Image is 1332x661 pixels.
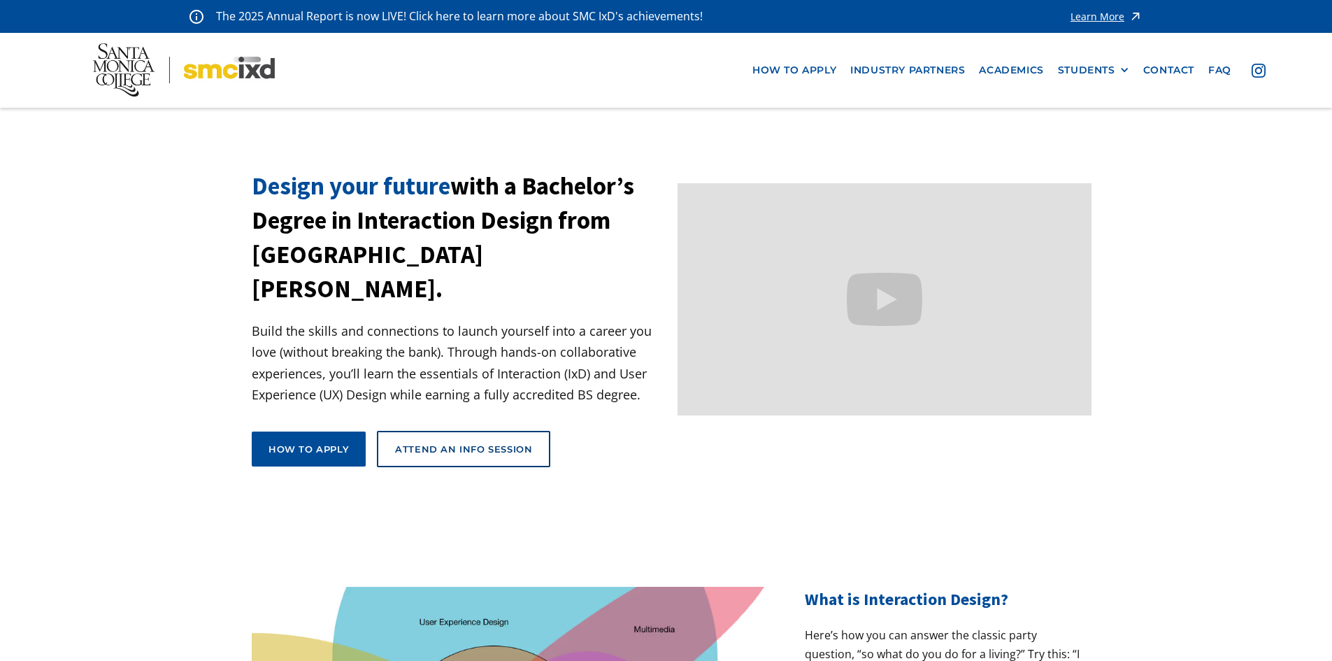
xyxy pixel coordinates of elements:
a: Academics [972,57,1050,83]
a: Learn More [1070,7,1143,26]
h1: with a Bachelor’s Degree in Interaction Design from [GEOGRAPHIC_DATA][PERSON_NAME]. [252,169,666,306]
a: faq [1201,57,1238,83]
h2: What is Interaction Design? [805,587,1080,612]
p: Build the skills and connections to launch yourself into a career you love (without breaking the ... [252,320,666,406]
img: icon - arrow - alert [1129,7,1143,26]
a: Attend an Info Session [377,431,550,467]
div: STUDENTS [1058,64,1129,76]
div: STUDENTS [1058,64,1115,76]
a: industry partners [843,57,972,83]
img: Santa Monica College - SMC IxD logo [93,43,275,97]
a: how to apply [745,57,843,83]
iframe: Design your future with a Bachelor's Degree in Interaction Design from Santa Monica College [678,183,1092,416]
img: icon - instagram [1252,64,1266,78]
a: contact [1136,57,1201,83]
div: How to apply [268,443,349,455]
div: Attend an Info Session [395,443,532,455]
span: Design your future [252,171,450,201]
img: icon - information - alert [189,9,203,24]
a: How to apply [252,432,366,467]
div: Learn More [1070,12,1124,22]
p: The 2025 Annual Report is now LIVE! Click here to learn more about SMC IxD's achievements! [216,7,704,26]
